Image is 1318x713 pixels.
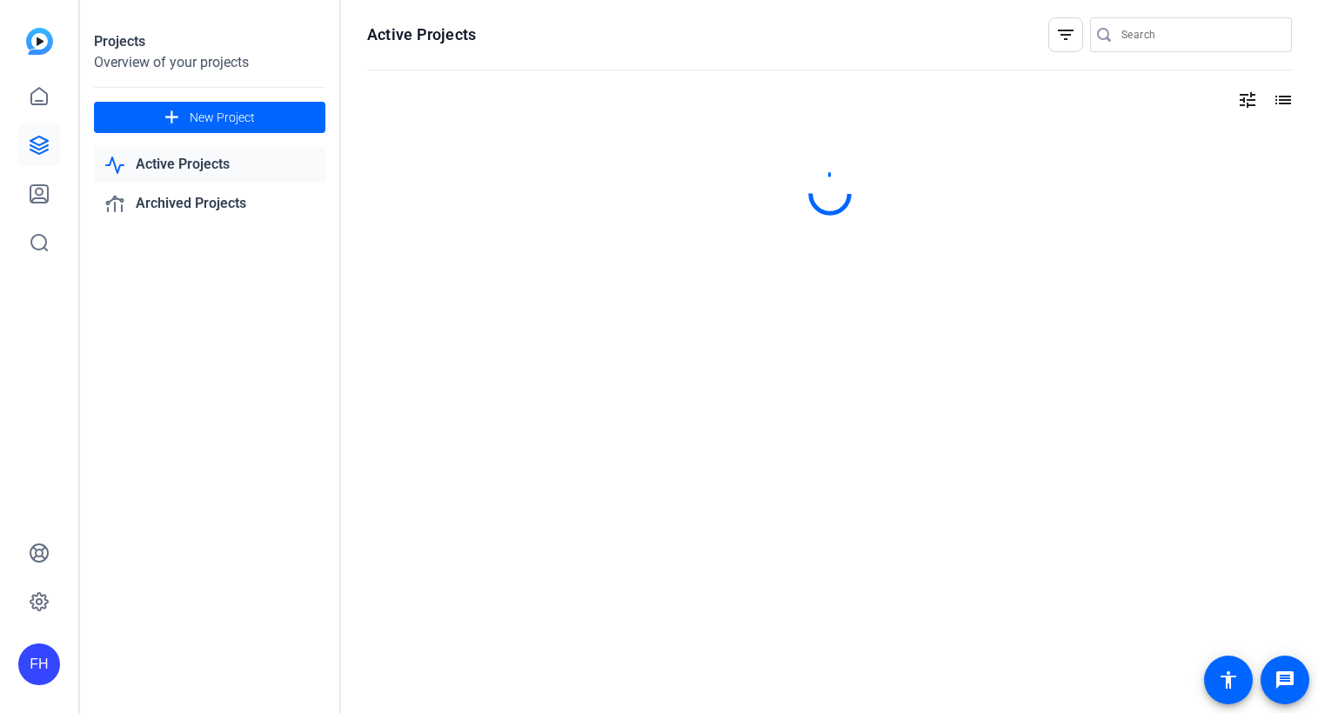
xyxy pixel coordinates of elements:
[94,186,325,222] a: Archived Projects
[367,24,476,45] h1: Active Projects
[94,52,325,73] div: Overview of your projects
[1121,24,1278,45] input: Search
[1055,24,1076,45] mat-icon: filter_list
[94,31,325,52] div: Projects
[190,109,255,127] span: New Project
[1218,670,1239,690] mat-icon: accessibility
[1271,90,1292,110] mat-icon: list
[1275,670,1295,690] mat-icon: message
[1237,90,1258,110] mat-icon: tune
[94,102,325,133] button: New Project
[94,147,325,183] a: Active Projects
[18,643,60,685] div: FH
[161,107,183,129] mat-icon: add
[26,28,53,55] img: blue-gradient.svg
